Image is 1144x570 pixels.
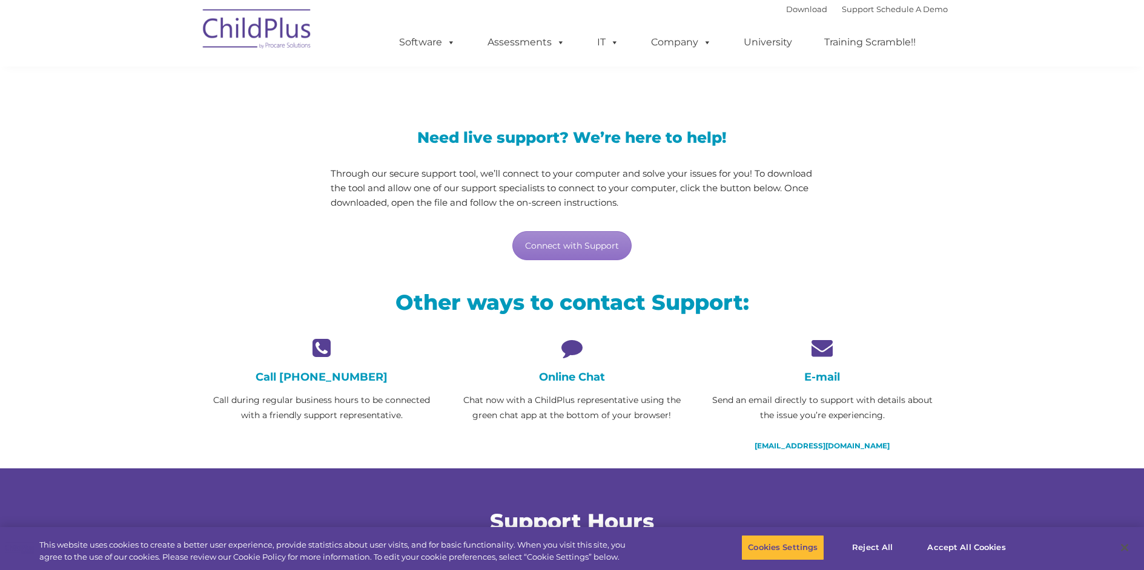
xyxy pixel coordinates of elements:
[39,539,629,563] div: This website uses cookies to create a better user experience, provide statistics about user visit...
[475,30,577,54] a: Assessments
[786,4,948,14] font: |
[732,30,804,54] a: University
[206,393,438,423] p: Call during regular business hours to be connected with a friendly support representative.
[812,30,928,54] a: Training Scramble!!
[835,535,910,560] button: Reject All
[206,370,438,384] h4: Call [PHONE_NUMBER]
[197,1,318,61] img: ChildPlus by Procare Solutions
[456,370,688,384] h4: Online Chat
[741,535,824,560] button: Cookies Settings
[585,30,631,54] a: IT
[706,393,938,423] p: Send an email directly to support with details about the issue you’re experiencing.
[755,441,890,450] a: [EMAIL_ADDRESS][DOMAIN_NAME]
[387,30,468,54] a: Software
[206,289,939,316] h2: Other ways to contact Support:
[921,535,1012,560] button: Accept All Cookies
[786,4,827,14] a: Download
[512,231,632,260] a: Connect with Support
[842,4,874,14] a: Support
[331,130,813,145] h3: Need live support? We’re here to help!
[490,508,654,534] span: Support Hours
[706,370,938,384] h4: E-mail
[1111,534,1138,561] button: Close
[639,30,724,54] a: Company
[331,166,813,210] p: Through our secure support tool, we’ll connect to your computer and solve your issues for you! To...
[876,4,948,14] a: Schedule A Demo
[456,393,688,423] p: Chat now with a ChildPlus representative using the green chat app at the bottom of your browser!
